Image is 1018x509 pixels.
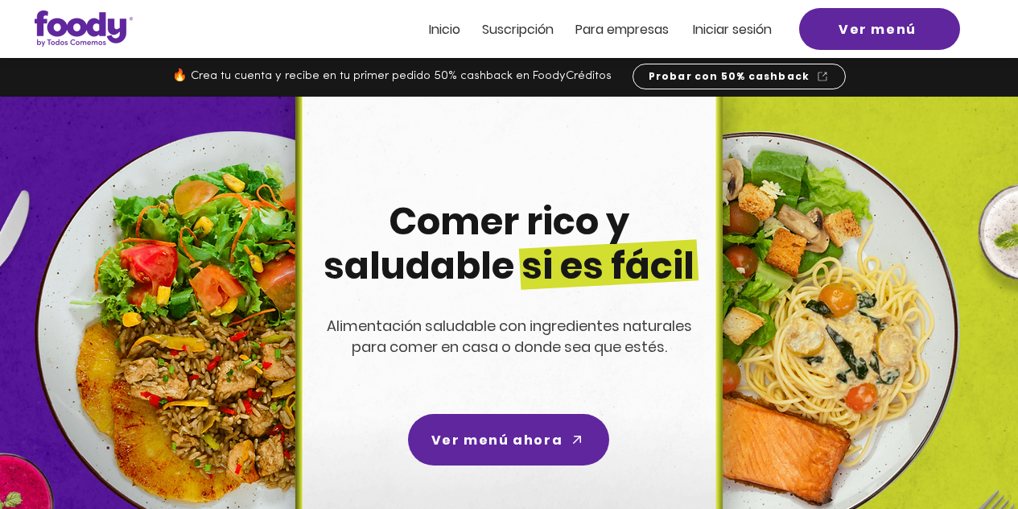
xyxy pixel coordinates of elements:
[575,20,591,39] span: Pa
[633,64,846,89] a: Probar con 50% cashback
[649,69,810,84] span: Probar con 50% cashback
[482,23,554,36] a: Suscripción
[172,70,612,82] span: 🔥 Crea tu cuenta y recibe en tu primer pedido 50% cashback en FoodyCréditos
[35,10,133,47] img: Logo_Foody V2.0.0 (3).png
[327,316,692,357] span: Alimentación saludable con ingredientes naturales para comer en casa o donde sea que estés.
[693,23,772,36] a: Iniciar sesión
[591,20,669,39] span: ra empresas
[799,8,960,50] a: Ver menú
[431,430,563,450] span: Ver menú ahora
[429,23,460,36] a: Inicio
[408,414,609,466] a: Ver menú ahora
[575,23,669,36] a: Para empresas
[429,20,460,39] span: Inicio
[693,20,772,39] span: Iniciar sesión
[839,19,917,39] span: Ver menú
[324,196,694,292] span: Comer rico y saludable si es fácil
[482,20,554,39] span: Suscripción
